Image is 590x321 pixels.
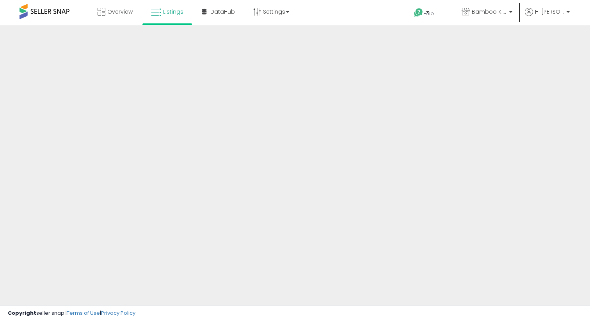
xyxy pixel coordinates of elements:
span: Hi [PERSON_NAME] [535,8,564,16]
strong: Copyright [8,309,36,317]
a: Terms of Use [67,309,100,317]
span: DataHub [210,8,235,16]
span: Help [423,10,434,17]
a: Hi [PERSON_NAME] [525,8,570,25]
span: Overview [107,8,133,16]
span: Listings [163,8,183,16]
span: Bamboo Kiss [472,8,507,16]
a: Privacy Policy [101,309,135,317]
i: Get Help [414,8,423,18]
a: Help [408,2,449,25]
div: seller snap | | [8,310,135,317]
